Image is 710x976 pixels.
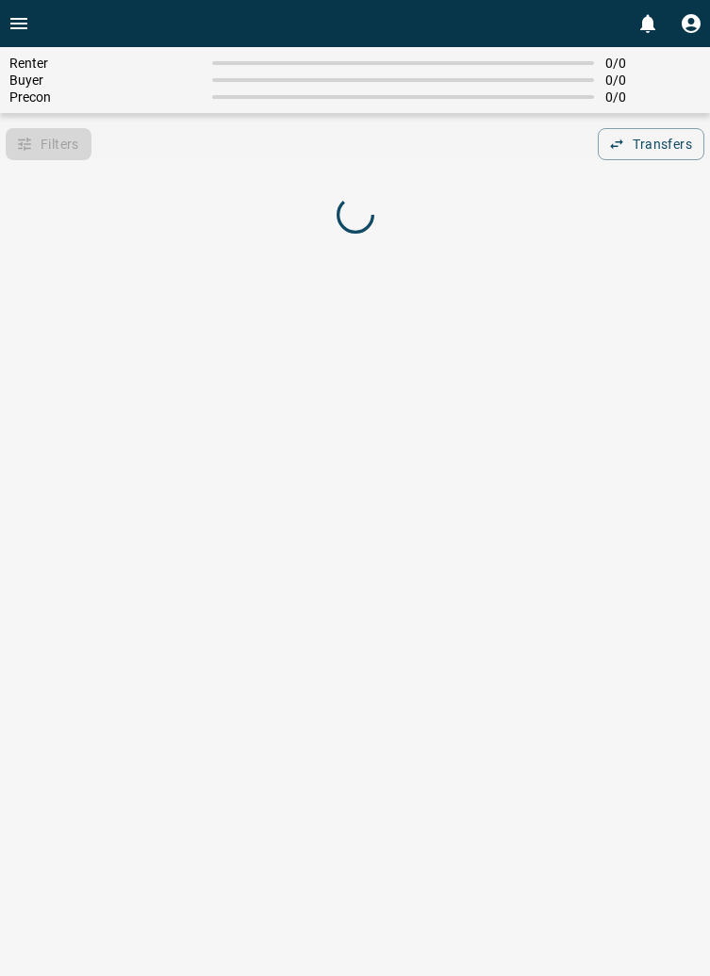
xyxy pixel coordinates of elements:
span: 0 / 0 [605,56,701,71]
button: Profile [672,5,710,42]
span: Buyer [9,73,201,88]
span: 0 / 0 [605,73,701,88]
span: Renter [9,56,201,71]
span: Precon [9,89,201,105]
span: 0 / 0 [605,89,701,105]
button: Transfers [598,128,704,160]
